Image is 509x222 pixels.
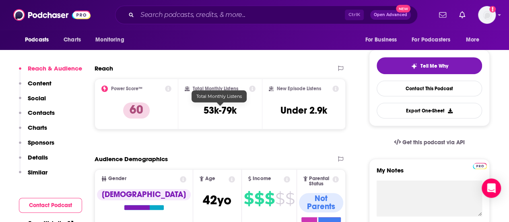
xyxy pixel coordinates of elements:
[473,162,487,169] a: Pro website
[90,32,134,48] button: open menu
[97,189,191,200] div: [DEMOGRAPHIC_DATA]
[387,133,471,152] a: Get this podcast via API
[28,124,47,131] p: Charts
[19,124,47,139] button: Charts
[123,102,150,118] p: 60
[196,93,242,99] span: Total Monthly Listens
[396,5,410,12] span: New
[377,103,482,118] button: Export One-Sheet
[108,176,126,181] span: Gender
[374,13,407,17] span: Open Advanced
[111,86,142,91] h2: Power Score™
[95,155,168,163] h2: Audience Demographics
[28,94,46,102] p: Social
[420,63,448,69] span: Tell Me Why
[19,154,48,168] button: Details
[411,63,417,69] img: tell me why sparkle
[58,32,86,48] a: Charts
[28,109,55,116] p: Contacts
[460,32,490,48] button: open menu
[25,34,49,46] span: Podcasts
[28,154,48,161] p: Details
[489,6,496,12] svg: Add a profile image
[482,178,501,198] div: Open Intercom Messenger
[244,192,253,205] span: $
[280,104,327,116] h3: Under 2.9k
[277,86,321,91] h2: New Episode Listens
[19,198,82,213] button: Contact Podcast
[377,166,482,181] label: My Notes
[478,6,496,24] img: User Profile
[13,7,91,23] img: Podchaser - Follow, Share and Rate Podcasts
[137,8,345,21] input: Search podcasts, credits, & more...
[473,163,487,169] img: Podchaser Pro
[377,81,482,96] a: Contact This Podcast
[203,192,231,208] span: 42 yo
[193,86,238,91] h2: Total Monthly Listens
[28,64,82,72] p: Reach & Audience
[275,192,284,205] span: $
[345,10,364,20] span: Ctrl K
[436,8,449,22] a: Show notifications dropdown
[19,64,82,79] button: Reach & Audience
[370,10,411,20] button: Open AdvancedNew
[412,34,450,46] span: For Podcasters
[115,6,418,24] div: Search podcasts, credits, & more...
[19,109,55,124] button: Contacts
[28,139,54,146] p: Sponsors
[359,32,407,48] button: open menu
[28,168,47,176] p: Similar
[478,6,496,24] button: Show profile menu
[28,79,52,87] p: Content
[19,139,54,154] button: Sponsors
[365,34,397,46] span: For Business
[95,64,113,72] h2: Reach
[254,192,264,205] span: $
[377,57,482,74] button: tell me why sparkleTell Me Why
[19,94,46,109] button: Social
[478,6,496,24] span: Logged in as mdekoning
[406,32,462,48] button: open menu
[19,32,59,48] button: open menu
[64,34,81,46] span: Charts
[253,176,271,181] span: Income
[95,34,124,46] span: Monitoring
[205,176,215,181] span: Age
[285,192,295,205] span: $
[402,139,465,146] span: Get this podcast via API
[204,104,237,116] h3: 53k-79k
[299,193,343,212] div: Not Parents
[19,79,52,94] button: Content
[19,168,47,183] button: Similar
[265,192,274,205] span: $
[309,176,331,187] span: Parental Status
[466,34,480,46] span: More
[456,8,468,22] a: Show notifications dropdown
